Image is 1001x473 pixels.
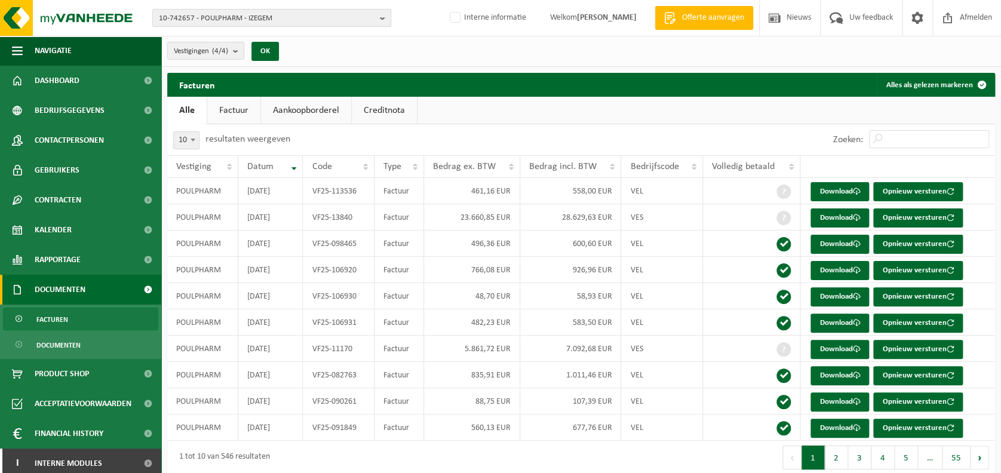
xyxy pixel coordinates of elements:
[167,204,238,231] td: POULPHARM
[251,42,279,61] button: OK
[873,208,963,228] button: Opnieuw versturen
[303,388,374,414] td: VF25-090261
[655,6,753,30] a: Offerte aanvragen
[167,231,238,257] td: POULPHARM
[621,257,703,283] td: VEL
[424,283,520,309] td: 48,70 EUR
[621,283,703,309] td: VEL
[424,231,520,257] td: 496,36 EUR
[312,162,331,171] span: Code
[424,388,520,414] td: 88,75 EUR
[810,366,869,385] a: Download
[873,314,963,333] button: Opnieuw versturen
[810,182,869,201] a: Download
[424,336,520,362] td: 5.861,72 EUR
[810,340,869,359] a: Download
[810,419,869,438] a: Download
[167,283,238,309] td: POULPHARM
[712,162,775,171] span: Volledig betaald
[871,446,895,469] button: 4
[520,362,621,388] td: 1.011,46 EUR
[520,178,621,204] td: 558,00 EUR
[35,96,105,125] span: Bedrijfsgegevens
[520,283,621,309] td: 58,93 EUR
[971,446,989,469] button: Next
[833,135,863,145] label: Zoeken:
[238,178,303,204] td: [DATE]
[303,178,374,204] td: VF25-113536
[303,336,374,362] td: VF25-11170
[247,162,274,171] span: Datum
[520,414,621,441] td: 677,76 EUR
[424,204,520,231] td: 23.660,85 EUR
[374,178,424,204] td: Factuur
[848,446,871,469] button: 3
[873,261,963,280] button: Opnieuw versturen
[383,162,401,171] span: Type
[621,178,703,204] td: VEL
[238,362,303,388] td: [DATE]
[35,389,131,419] span: Acceptatievoorwaarden
[167,178,238,204] td: POULPHARM
[877,73,994,97] button: Alles als gelezen markeren
[873,366,963,385] button: Opnieuw versturen
[3,333,158,356] a: Documenten
[167,73,227,96] h2: Facturen
[621,204,703,231] td: VES
[810,208,869,228] a: Download
[174,132,199,149] span: 10
[810,261,869,280] a: Download
[35,185,81,215] span: Contracten
[424,257,520,283] td: 766,08 EUR
[173,447,270,468] div: 1 tot 10 van 546 resultaten
[374,283,424,309] td: Factuur
[621,336,703,362] td: VES
[238,388,303,414] td: [DATE]
[825,446,848,469] button: 2
[352,97,417,124] a: Creditnota
[174,42,228,60] span: Vestigingen
[36,308,68,331] span: Facturen
[303,283,374,309] td: VF25-106930
[374,414,424,441] td: Factuur
[374,309,424,336] td: Factuur
[238,257,303,283] td: [DATE]
[35,125,104,155] span: Contactpersonen
[520,388,621,414] td: 107,39 EUR
[621,414,703,441] td: VEL
[36,334,81,357] span: Documenten
[520,204,621,231] td: 28.629,63 EUR
[810,314,869,333] a: Download
[873,287,963,306] button: Opnieuw versturen
[152,9,391,27] button: 10-742657 - POULPHARM - IZEGEM
[873,392,963,411] button: Opnieuw versturen
[433,162,496,171] span: Bedrag ex. BTW
[167,414,238,441] td: POULPHARM
[303,309,374,336] td: VF25-106931
[205,134,290,144] label: resultaten weergeven
[520,309,621,336] td: 583,50 EUR
[942,446,971,469] button: 55
[873,182,963,201] button: Opnieuw versturen
[873,419,963,438] button: Opnieuw versturen
[173,131,199,149] span: 10
[621,309,703,336] td: VEL
[303,204,374,231] td: VF25-13840
[35,155,79,185] span: Gebruikers
[35,419,103,449] span: Financial History
[303,257,374,283] td: VF25-106920
[621,362,703,388] td: VEL
[238,309,303,336] td: [DATE]
[810,392,869,411] a: Download
[159,10,375,27] span: 10-742657 - POULPHARM - IZEGEM
[520,257,621,283] td: 926,96 EUR
[679,12,747,24] span: Offerte aanvragen
[621,388,703,414] td: VEL
[238,283,303,309] td: [DATE]
[374,362,424,388] td: Factuur
[35,66,79,96] span: Dashboard
[374,388,424,414] td: Factuur
[873,235,963,254] button: Opnieuw versturen
[261,97,351,124] a: Aankoopborderel
[374,231,424,257] td: Factuur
